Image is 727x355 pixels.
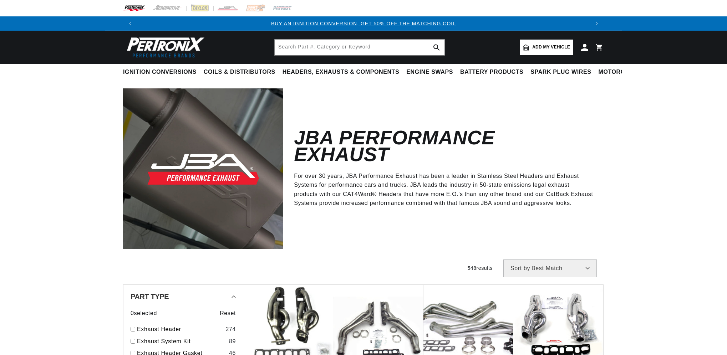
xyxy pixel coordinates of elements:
div: 1 of 3 [137,20,590,27]
span: Sort by [510,266,530,271]
span: Ignition Conversions [123,68,197,76]
summary: Spark Plug Wires [527,64,595,81]
span: 548 results [467,265,493,271]
a: Add my vehicle [520,40,573,55]
span: Coils & Distributors [204,68,275,76]
button: search button [429,40,444,55]
span: Add my vehicle [532,44,570,51]
img: Pertronix [123,35,205,60]
span: Spark Plug Wires [530,68,591,76]
a: BUY AN IGNITION CONVERSION, GET 50% OFF THE MATCHING COIL [271,21,456,26]
slideshow-component: Translation missing: en.sections.announcements.announcement_bar [105,16,622,31]
p: For over 30 years, JBA Performance Exhaust has been a leader in Stainless Steel Headers and Exhau... [294,171,593,208]
div: 89 [229,337,236,346]
span: Battery Products [460,68,523,76]
select: Sort by [503,259,597,277]
span: Engine Swaps [406,68,453,76]
h2: JBA Performance Exhaust [294,129,593,163]
summary: Coils & Distributors [200,64,279,81]
input: Search Part #, Category or Keyword [275,40,444,55]
span: Part Type [131,293,169,300]
img: JBA Performance Exhaust [123,88,283,248]
summary: Battery Products [457,64,527,81]
a: Exhaust Header [137,325,223,334]
button: Translation missing: en.sections.announcements.previous_announcement [123,16,137,31]
span: Motorcycle [599,68,641,76]
span: Headers, Exhausts & Components [283,68,399,76]
summary: Engine Swaps [403,64,457,81]
a: Exhaust System Kit [137,337,226,346]
button: Translation missing: en.sections.announcements.next_announcement [590,16,604,31]
span: Reset [220,309,236,318]
div: Announcement [137,20,590,27]
summary: Ignition Conversions [123,64,200,81]
div: 274 [225,325,236,334]
summary: Motorcycle [595,64,645,81]
summary: Headers, Exhausts & Components [279,64,403,81]
span: 0 selected [131,309,157,318]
